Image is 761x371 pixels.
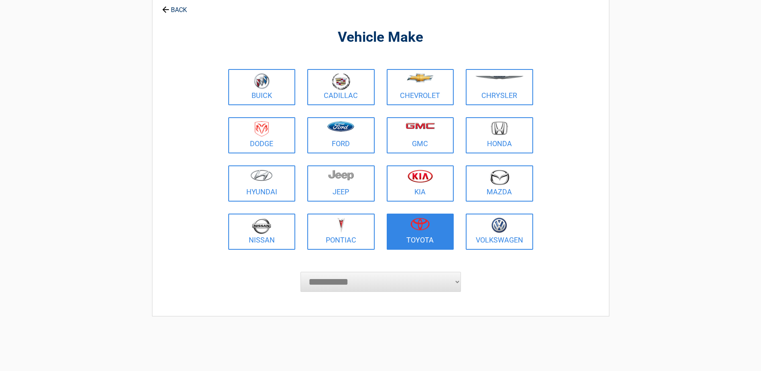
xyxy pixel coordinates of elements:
[228,214,296,250] a: Nissan
[307,69,375,105] a: Cadillac
[255,121,269,137] img: dodge
[307,165,375,202] a: Jeep
[252,218,271,234] img: nissan
[307,117,375,153] a: Ford
[466,165,533,202] a: Mazda
[406,122,435,129] img: gmc
[491,218,507,233] img: volkswagen
[228,165,296,202] a: Hyundai
[307,214,375,250] a: Pontiac
[387,214,454,250] a: Toyota
[407,73,434,82] img: chevrolet
[408,169,433,183] img: kia
[410,218,430,230] img: toyota
[466,69,533,105] a: Chrysler
[387,165,454,202] a: Kia
[228,117,296,153] a: Dodge
[489,169,509,185] img: mazda
[387,117,454,153] a: GMC
[328,169,354,181] img: jeep
[226,28,535,47] h2: Vehicle Make
[387,69,454,105] a: Chevrolet
[491,121,508,135] img: honda
[254,73,270,89] img: buick
[466,117,533,153] a: Honda
[475,76,524,79] img: chrysler
[327,121,354,132] img: ford
[228,69,296,105] a: Buick
[466,214,533,250] a: Volkswagen
[332,73,350,90] img: cadillac
[337,218,345,233] img: pontiac
[250,169,273,181] img: hyundai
